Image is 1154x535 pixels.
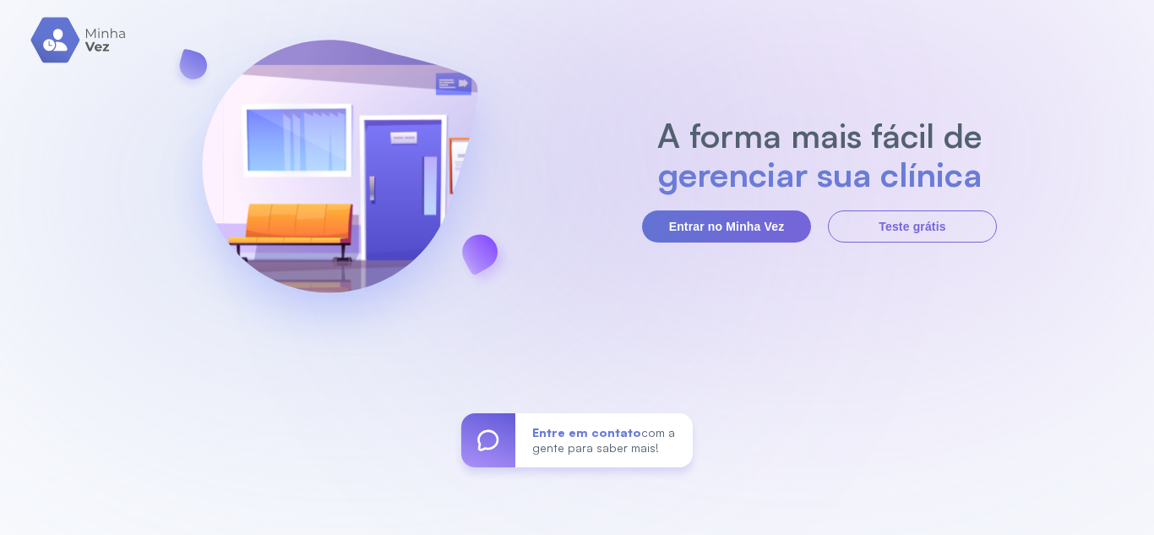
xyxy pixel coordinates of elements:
button: Teste grátis [828,210,997,243]
div: com a gente para saber mais! [515,413,693,467]
h2: gerenciar sua clínica [649,155,991,194]
button: Entrar no Minha Vez [642,210,811,243]
span: Entre em contato [532,425,641,439]
img: logo.svg [30,17,128,63]
a: Entre em contatocom a gente para saber mais! [461,413,693,467]
h2: A forma mais fácil de [649,116,991,155]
